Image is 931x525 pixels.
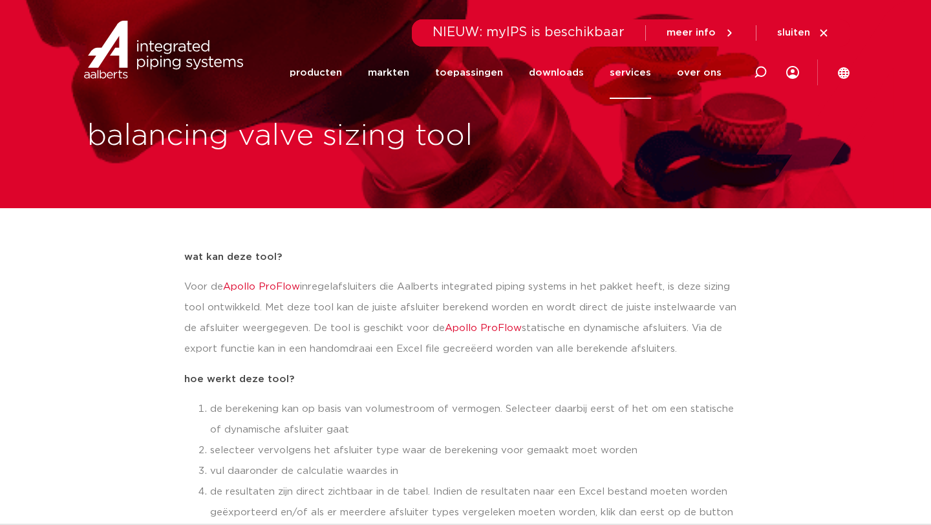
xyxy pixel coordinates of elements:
div: my IPS [786,47,799,99]
li: de berekening kan op basis van volumestroom of vermogen. Selecteer daarbij eerst of het om een st... [210,399,747,440]
a: over ons [677,47,722,99]
nav: Menu [290,47,722,99]
strong: wat kan deze tool? [184,252,282,262]
strong: hoe werkt deze tool? [184,374,294,384]
a: services [610,47,651,99]
a: producten [290,47,342,99]
span: meer info [667,28,716,37]
a: downloads [529,47,584,99]
a: toepassingen [435,47,503,99]
p: Voor de inregelafsluiters die Aalberts integrated piping systems in het pakket heeft, is deze siz... [184,277,747,359]
span: NIEUW: myIPS is beschikbaar [433,26,625,39]
li: selecteer vervolgens het afsluiter type waar de berekening voor gemaakt moet worden [210,440,747,461]
span: sluiten [777,28,810,37]
a: markten [368,47,409,99]
h1: balancing valve sizing tool [87,116,844,157]
a: meer info [667,27,735,39]
a: Apollo ProFlow [445,323,522,333]
li: vul daaronder de calculatie waardes in [210,461,747,482]
a: Apollo ProFlow [223,282,300,292]
a: sluiten [777,27,829,39]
